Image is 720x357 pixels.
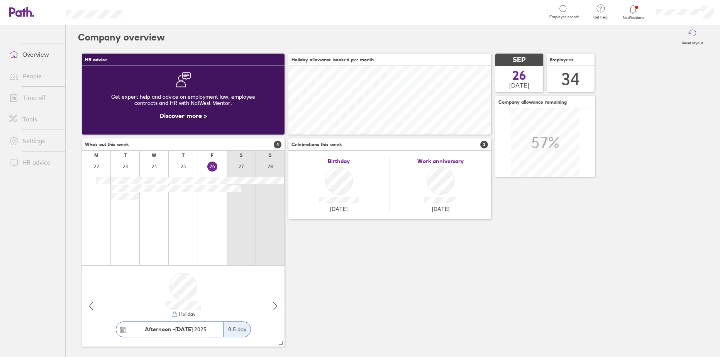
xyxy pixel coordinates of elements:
span: [DATE] [509,82,529,89]
a: Tools [3,111,65,127]
span: 2025 [145,326,207,332]
span: Birthday [328,158,350,164]
div: 34 [561,69,580,89]
span: Company allowance remaining [498,99,567,105]
div: M [94,153,98,158]
div: S [269,153,271,158]
span: 4 [274,141,281,148]
span: 26 [512,69,526,82]
a: Notifications [621,4,646,20]
h2: Company overview [78,25,165,50]
span: [DATE] [432,206,449,212]
span: Holiday allowance booked per month [291,57,374,62]
strong: Afternoon - [145,326,175,333]
span: SEP [513,56,526,64]
span: Who's out this week [85,142,129,147]
span: Work anniversary [417,158,464,164]
div: Get expert help and advice on employment law, employee contracts and HR with NatWest Mentor. [88,88,278,112]
div: Holiday [178,312,195,317]
a: Discover more > [159,112,207,120]
a: People [3,68,65,84]
div: T [124,153,127,158]
div: 0.5 day [224,322,251,337]
span: 2 [480,141,488,148]
div: W [152,153,156,158]
button: Reset layout [677,25,708,50]
span: Celebrations this week [291,142,342,147]
div: Search [144,8,163,15]
a: Settings [3,133,65,148]
span: HR advice [85,57,107,62]
span: Get help [588,15,613,20]
span: Employee search [549,15,579,19]
div: T [182,153,185,158]
label: Reset layout [677,39,708,45]
a: Time off [3,90,65,105]
a: HR advice [3,155,65,170]
span: [DATE] [330,206,347,212]
div: S [240,153,242,158]
strong: [DATE] [175,326,193,333]
span: Notifications [621,15,646,20]
a: Overview [3,47,65,62]
div: F [211,153,213,158]
span: Employees [550,57,574,62]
